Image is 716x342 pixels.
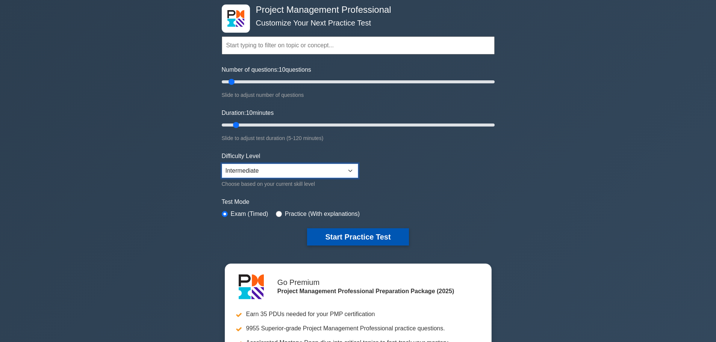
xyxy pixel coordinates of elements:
[222,197,495,206] label: Test Mode
[222,36,495,54] input: Start typing to filter on topic or concept...
[222,90,495,99] div: Slide to adjust number of questions
[285,209,360,218] label: Practice (With explanations)
[222,108,274,118] label: Duration: minutes
[222,152,260,161] label: Difficulty Level
[222,134,495,143] div: Slide to adjust test duration (5-120 minutes)
[222,179,358,188] div: Choose based on your current skill level
[253,5,458,15] h4: Project Management Professional
[279,66,286,73] span: 10
[231,209,268,218] label: Exam (Timed)
[246,110,253,116] span: 10
[222,65,311,74] label: Number of questions: questions
[307,228,409,246] button: Start Practice Test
